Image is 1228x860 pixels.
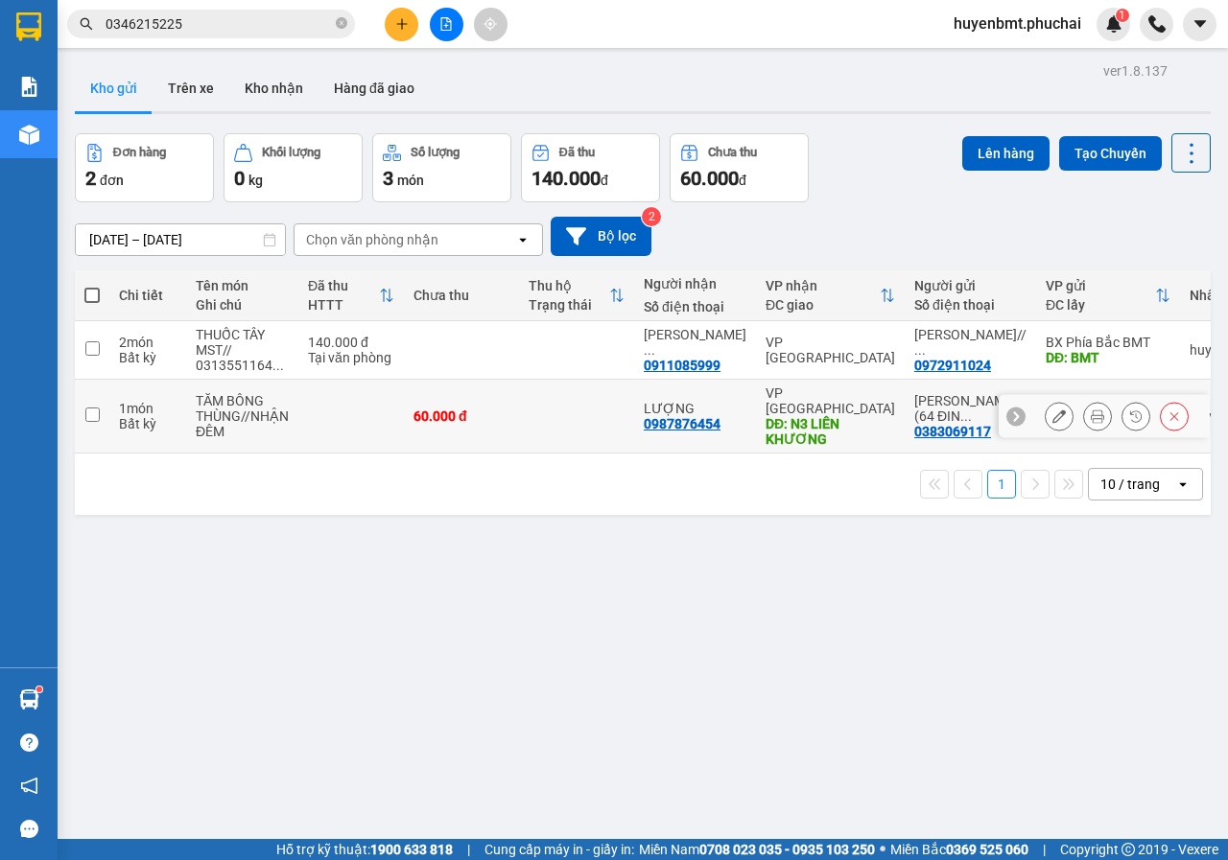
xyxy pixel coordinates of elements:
button: Bộ lọc [551,217,651,256]
div: DĐ: BMT [1046,350,1170,365]
button: Số lượng3món [372,133,511,202]
div: Bất kỳ [119,350,177,365]
button: 1 [987,470,1016,499]
span: ... [272,358,284,373]
span: close-circle [336,15,347,34]
div: Chưa thu [708,146,757,159]
span: 0 [234,167,245,190]
div: Ghi chú [196,297,289,313]
sup: 1 [36,686,42,692]
sup: 2 [642,207,661,226]
span: message [20,820,38,838]
div: LƯỢNG [644,401,746,416]
div: 60.000 đ [413,408,509,424]
div: HTTT [308,297,379,313]
img: icon-new-feature [1105,15,1122,33]
div: Đã thu [559,146,595,159]
span: 2 [85,167,96,190]
img: phone-icon [1148,15,1166,33]
span: aim [484,17,497,31]
button: Đơn hàng2đơn [75,133,214,202]
button: Tạo Chuyến [1059,136,1162,171]
div: Người nhận [644,276,746,291]
span: Hỗ trợ kỹ thuật: [276,839,453,860]
div: 0383069117 [914,424,991,439]
strong: 0369 525 060 [946,842,1028,857]
span: file-add [439,17,453,31]
span: Miền Bắc [890,839,1028,860]
span: đơn [100,173,124,188]
div: Tên món [196,278,289,293]
button: Hàng đã giao [319,65,430,111]
button: Kho nhận [229,65,319,111]
div: PHẠM NGỌC QUANG// 436/17 NGUYỄN VĂN CỪ [914,327,1027,358]
strong: 0708 023 035 - 0935 103 250 [699,842,875,857]
span: notification [20,777,38,795]
span: plus [395,17,409,31]
div: Số điện thoại [644,299,746,314]
div: Số điện thoại [914,297,1027,313]
div: ver 1.8.137 [1103,60,1168,81]
span: đ [739,173,746,188]
th: Toggle SortBy [1036,270,1180,321]
span: close-circle [336,17,347,29]
div: Đơn hàng [113,146,166,159]
span: 1 [1119,9,1125,22]
span: kg [248,173,263,188]
div: Đã thu [308,278,379,293]
th: Toggle SortBy [756,270,905,321]
button: Chưa thu60.000đ [670,133,809,202]
th: Toggle SortBy [519,270,634,321]
span: | [467,839,470,860]
sup: 1 [1116,9,1129,22]
div: BX Phía Bắc BMT [1046,335,1170,350]
span: 140.000 [531,167,601,190]
div: Số lượng [411,146,460,159]
img: warehouse-icon [19,125,39,145]
div: MST// 0313551164 KHÁCH YC K DÁN TEM [196,342,289,373]
div: DĐ: N3 LIÊN KHƯƠNG [766,416,895,447]
div: Thu hộ [529,278,609,293]
div: 0987876454 [644,416,720,431]
div: ĐÀO VĂN TIẾN(64 ĐINH NÚP) [914,393,1027,424]
input: Tìm tên, số ĐT hoặc mã đơn [106,13,332,35]
div: VP gửi [1046,278,1155,293]
div: Chưa thu [413,288,509,303]
span: đ [601,173,608,188]
strong: 1900 633 818 [370,842,453,857]
input: Select a date range. [76,224,285,255]
div: 1 món [119,401,177,416]
img: logo-vxr [16,12,41,41]
span: ... [960,408,972,424]
div: Người gửi [914,278,1027,293]
button: Trên xe [153,65,229,111]
span: huyenbmt.phuchai [938,12,1097,35]
button: Kho gửi [75,65,153,111]
div: TĂM BÔNG [196,393,289,408]
span: ... [644,342,655,358]
span: caret-down [1192,15,1209,33]
span: | [1043,839,1046,860]
button: Đã thu140.000đ [521,133,660,202]
button: Lên hàng [962,136,1050,171]
div: Trạng thái [529,297,609,313]
div: THÙNG//NHẬN ĐÊM [196,408,289,439]
div: VP nhận [766,278,880,293]
button: caret-down [1183,8,1216,41]
div: 2 món [119,335,177,350]
span: ⚪️ [880,846,886,853]
span: 60.000 [680,167,739,190]
button: Khối lượng0kg [224,133,363,202]
div: 0972911024 [914,358,991,373]
div: 140.000 đ [308,335,394,350]
th: Toggle SortBy [298,270,404,321]
button: aim [474,8,508,41]
svg: open [515,232,531,247]
div: MAI XUÂN HẢI/ 3E NGUYỄN CÔNG TRỨ [644,327,746,358]
div: VP [GEOGRAPHIC_DATA] [766,335,895,365]
span: question-circle [20,733,38,752]
span: ... [914,342,926,358]
div: Chọn văn phòng nhận [306,230,438,249]
svg: open [1175,476,1191,492]
span: Miền Nam [639,839,875,860]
